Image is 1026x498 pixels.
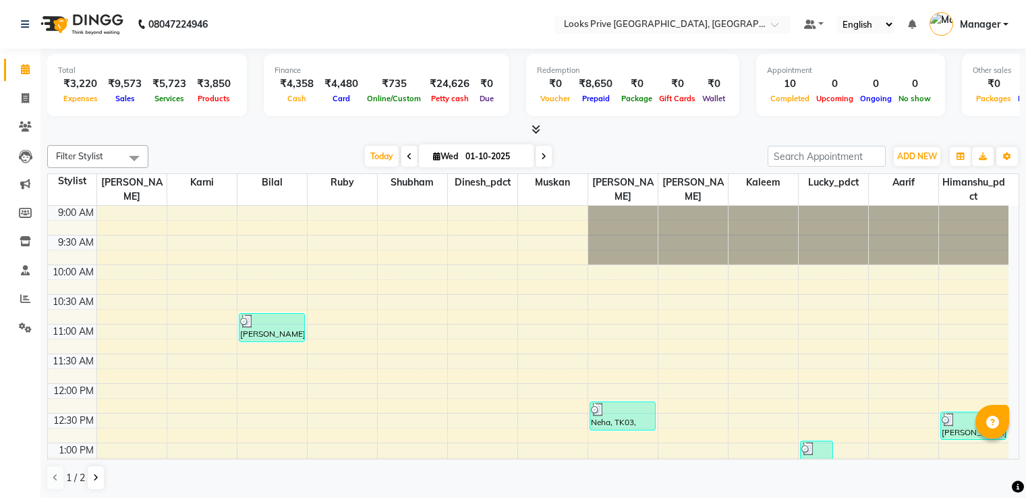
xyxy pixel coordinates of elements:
div: Appointment [767,65,934,76]
span: 1 / 2 [66,471,85,485]
div: ₹8,650 [573,76,618,92]
span: Manager [960,18,1000,32]
span: Wed [430,151,461,161]
div: Stylist [48,174,96,188]
span: Sales [112,94,138,103]
span: [PERSON_NAME] [588,174,658,205]
div: ₹735 [364,76,424,92]
div: 11:00 AM [50,325,96,339]
div: 10 [767,76,813,92]
span: Dinesh_pdct [448,174,517,191]
span: Lucky_pdct [799,174,868,191]
span: Ongoing [857,94,895,103]
div: ₹0 [973,76,1015,92]
div: Total [58,65,236,76]
div: ₹4,358 [275,76,319,92]
div: ₹0 [699,76,729,92]
div: [PERSON_NAME], TK04, 12:30 PM-01:00 PM, Classic Pedicure(F) [941,412,1006,439]
span: [PERSON_NAME] [658,174,728,205]
span: Packages [973,94,1015,103]
span: Karni [167,174,237,191]
div: 9:30 AM [55,236,96,250]
div: ₹0 [656,76,699,92]
span: No show [895,94,934,103]
div: 0 [895,76,934,92]
span: Due [476,94,497,103]
span: Completed [767,94,813,103]
span: Filter Stylist [56,150,103,161]
div: Finance [275,65,498,76]
iframe: chat widget [969,444,1013,485]
div: ₹0 [475,76,498,92]
div: 9:00 AM [55,206,96,220]
span: Online/Custom [364,94,424,103]
span: [PERSON_NAME] [97,174,167,205]
span: Today [365,146,399,167]
b: 08047224946 [148,5,208,43]
div: 10:30 AM [50,295,96,309]
span: Himanshu_pdct [939,174,1009,205]
div: [PERSON_NAME], TK01, 10:50 AM-11:20 AM, Stylist Cut(M) [239,314,304,341]
span: Shubham [378,174,447,191]
span: Kaleem [729,174,798,191]
span: Card [329,94,353,103]
div: ₹3,850 [192,76,236,92]
span: Aarif [869,174,938,191]
div: ₹4,480 [319,76,364,92]
img: Manager [930,12,953,36]
div: ₹5,723 [147,76,192,92]
input: Search Appointment [768,146,886,167]
span: Voucher [537,94,573,103]
span: Package [618,94,656,103]
span: Upcoming [813,94,857,103]
div: 1:00 PM [56,443,96,458]
img: logo [34,5,127,43]
div: 12:30 PM [51,414,96,428]
span: ADD NEW [897,151,937,161]
div: 12:00 PM [51,384,96,398]
input: 2025-10-01 [461,146,529,167]
div: ₹9,573 [103,76,147,92]
span: Bilal [237,174,307,191]
div: ₹24,626 [424,76,475,92]
span: Gift Cards [656,94,699,103]
div: 0 [857,76,895,92]
span: Services [151,94,188,103]
div: ₹0 [537,76,573,92]
div: Redemption [537,65,729,76]
span: Prepaid [579,94,613,103]
span: Wallet [699,94,729,103]
span: Products [194,94,233,103]
div: ₹0 [618,76,656,92]
span: Cash [284,94,310,103]
span: Ruby [308,174,377,191]
div: 11:30 AM [50,354,96,368]
div: 10:00 AM [50,265,96,279]
div: ₹3,220 [58,76,103,92]
div: Neha, TK03, 12:20 PM-12:50 PM, Eyebrows & Upperlips [590,402,655,430]
span: Muskan [518,174,588,191]
button: ADD NEW [894,147,940,166]
span: Petty cash [428,94,472,103]
div: 0 [813,76,857,92]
